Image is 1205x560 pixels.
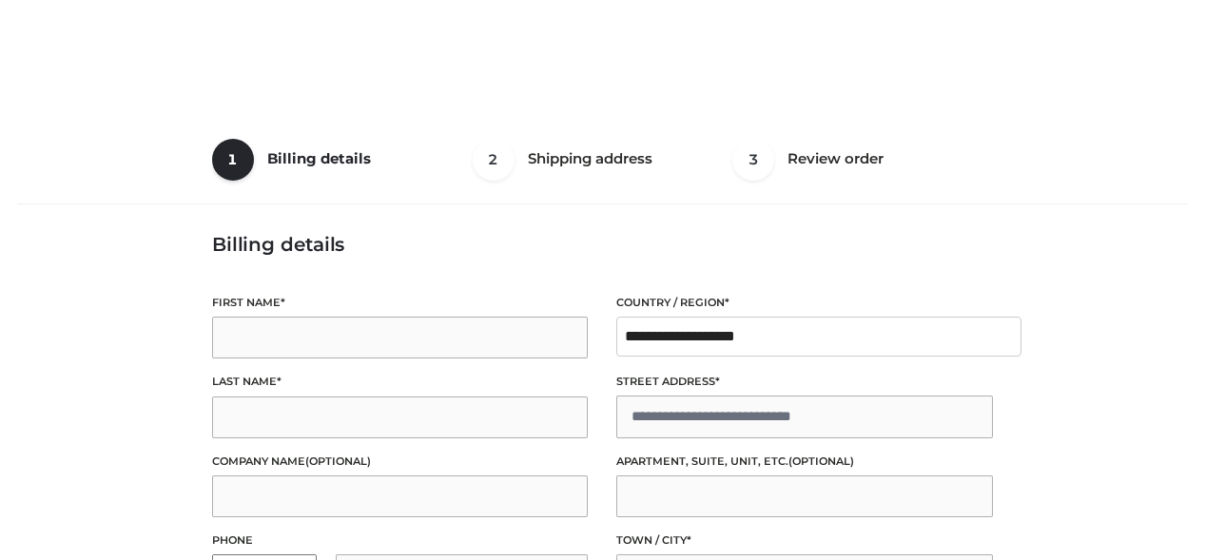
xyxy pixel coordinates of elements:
label: Apartment, suite, unit, etc. [616,453,993,471]
span: Shipping address [528,149,652,167]
label: Town / City [616,531,993,550]
label: Last name [212,373,589,391]
span: Review order [787,149,884,167]
span: 1 [212,139,254,181]
label: Street address [616,373,993,391]
h3: Billing details [212,233,993,256]
span: (optional) [788,454,854,468]
span: Billing details [267,149,371,167]
span: (optional) [305,454,371,468]
label: First name [212,294,589,312]
label: Phone [212,531,589,550]
label: Country / Region [616,294,993,312]
span: 2 [473,139,515,181]
span: 3 [732,139,774,181]
label: Company name [212,453,589,471]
